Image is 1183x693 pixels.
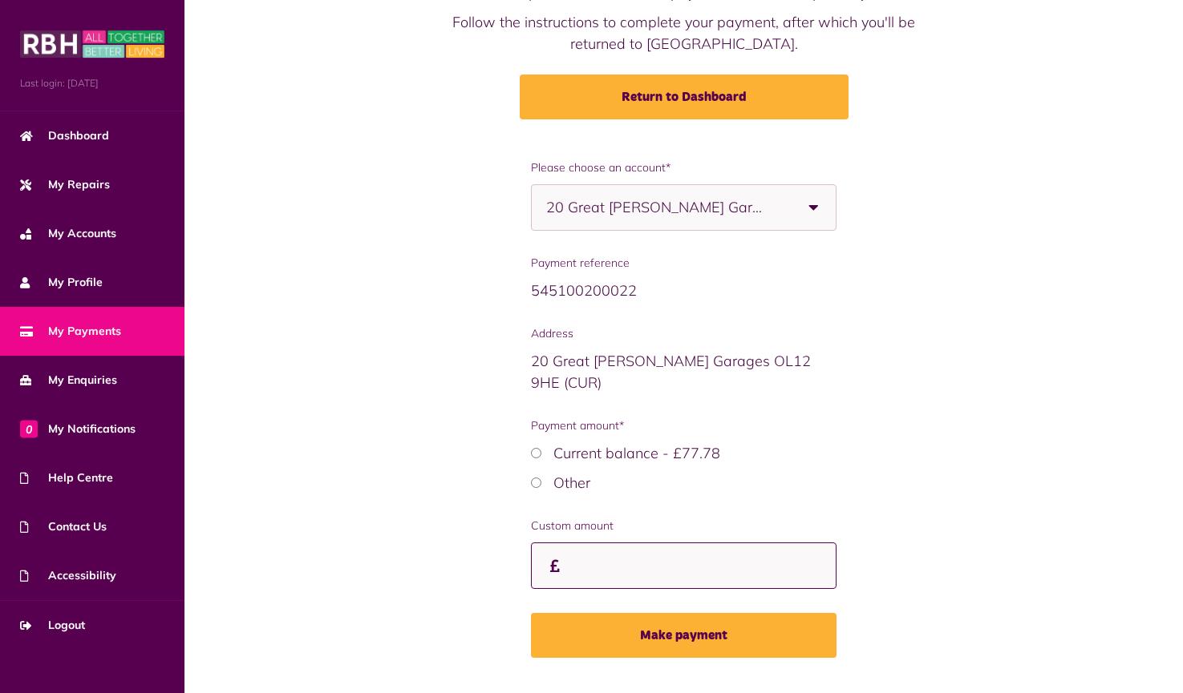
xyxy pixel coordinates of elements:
span: My Repairs [20,176,110,193]
a: Return to Dashboard [520,75,849,119]
span: My Notifications [20,421,136,437]
p: Follow the instructions to complete your payment, after which you'll be returned to [GEOGRAPHIC_D... [450,11,918,54]
span: My Profile [20,274,103,291]
span: My Enquiries [20,372,117,389]
span: Dashboard [20,127,109,144]
span: My Payments [20,323,121,340]
span: Help Centre [20,469,113,486]
span: Payment reference [531,255,837,272]
span: Contact Us [20,518,107,535]
span: Address [531,325,837,342]
img: MyRBH [20,28,164,60]
span: Last login: [DATE] [20,76,164,91]
span: Please choose an account* [531,159,837,176]
span: 545100200022 [531,281,637,300]
label: Custom amount [531,518,837,534]
span: My Accounts [20,225,116,242]
button: Make payment [531,613,837,658]
label: Current balance - £77.78 [553,444,720,462]
span: Accessibility [20,567,116,584]
span: 20 Great [PERSON_NAME] Garages OL12 9HE (CUR) [531,352,811,392]
span: 0 [20,420,38,437]
span: Logout [20,617,85,634]
span: Payment amount* [531,417,837,434]
label: Other [553,473,590,492]
span: 20 Great [PERSON_NAME] Garages, Rochdale, OL12 9HE - Garage [546,185,767,230]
